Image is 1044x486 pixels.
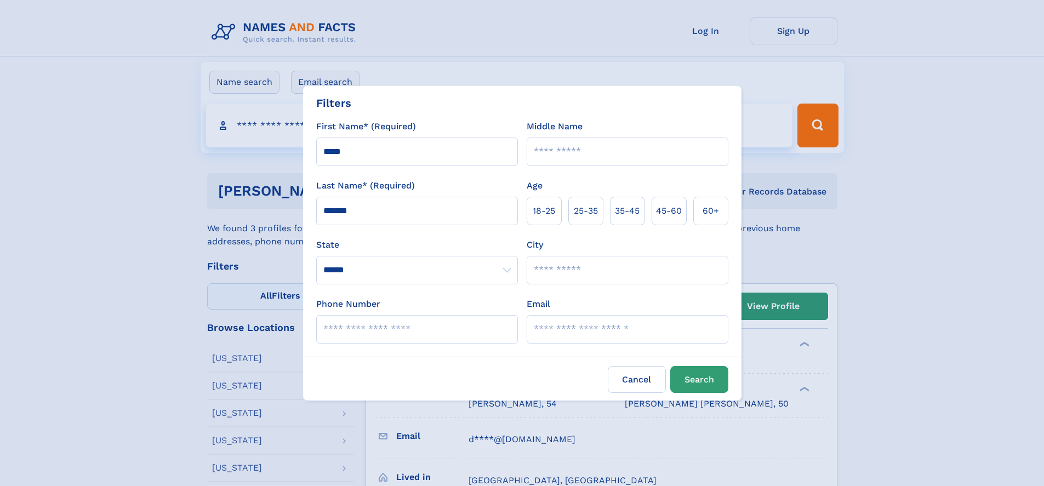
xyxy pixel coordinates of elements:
[615,204,640,218] span: 35‑45
[527,120,583,133] label: Middle Name
[608,366,666,393] label: Cancel
[527,179,543,192] label: Age
[574,204,598,218] span: 25‑35
[316,238,518,251] label: State
[316,120,416,133] label: First Name* (Required)
[316,179,415,192] label: Last Name* (Required)
[527,298,550,311] label: Email
[670,366,728,393] button: Search
[316,298,380,311] label: Phone Number
[316,95,351,111] div: Filters
[527,238,543,251] label: City
[533,204,555,218] span: 18‑25
[703,204,719,218] span: 60+
[656,204,682,218] span: 45‑60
